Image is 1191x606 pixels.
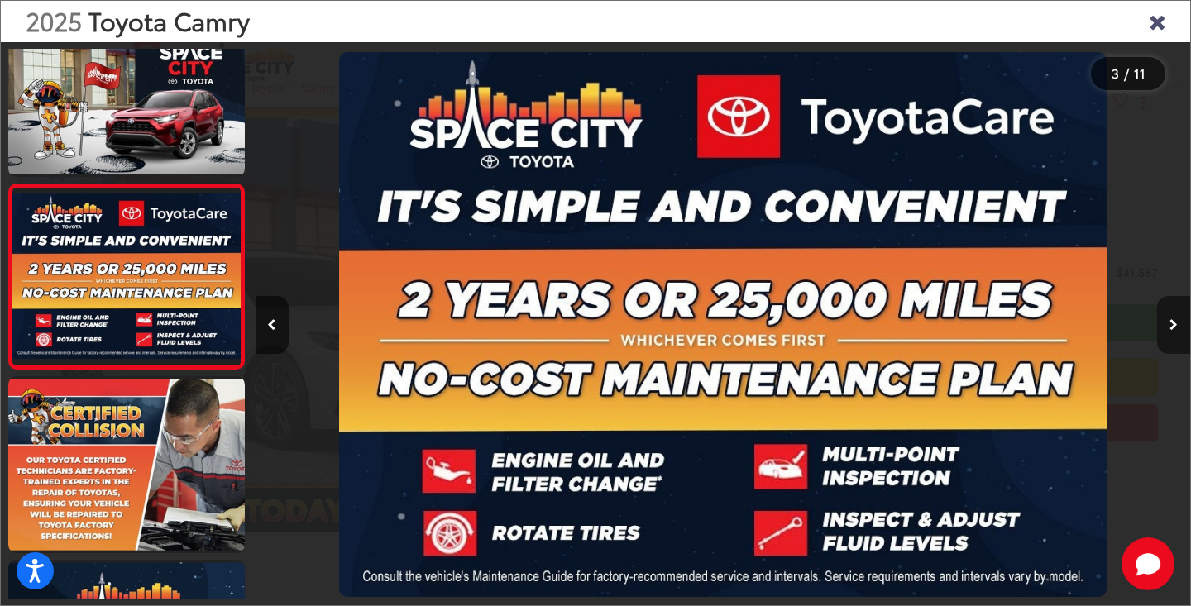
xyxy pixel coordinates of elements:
button: Next image [1157,296,1190,354]
img: 2025 Toyota Camry XSE [6,3,246,174]
svg: Start Chat [1122,537,1174,590]
img: 2025 Toyota Camry XSE [6,379,246,550]
div: 2025 Toyota Camry XSE 2 [255,52,1189,598]
span: 3 [1112,64,1119,82]
span: 2025 [26,2,82,38]
img: 2025 Toyota Camry XSE [10,194,242,360]
span: 11 [1134,64,1146,82]
img: 2025 Toyota Camry XSE [339,52,1107,598]
i: Close gallery [1149,10,1165,31]
span: Toyota Camry [88,2,250,38]
button: Toggle Chat Window [1122,537,1174,590]
span: / [1122,68,1131,79]
button: Previous image [256,296,289,354]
